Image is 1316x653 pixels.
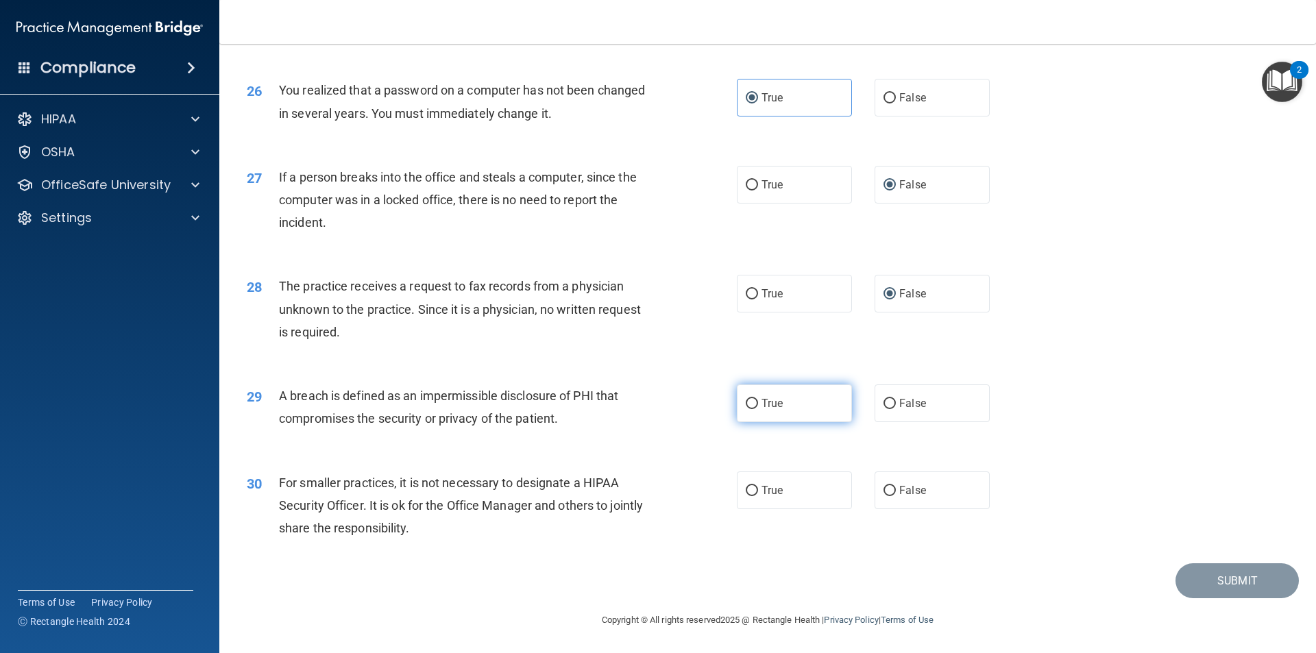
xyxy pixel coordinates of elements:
[1079,556,1300,611] iframe: Drift Widget Chat Controller
[899,91,926,104] span: False
[41,177,171,193] p: OfficeSafe University
[41,111,76,127] p: HIPAA
[884,180,896,190] input: False
[18,595,75,609] a: Terms of Use
[279,279,641,338] span: The practice receives a request to fax records from a physician unknown to the practice. Since it...
[41,210,92,226] p: Settings
[247,389,262,405] span: 29
[884,93,896,103] input: False
[884,289,896,299] input: False
[761,397,783,410] span: True
[1262,62,1302,102] button: Open Resource Center, 2 new notifications
[247,170,262,186] span: 27
[247,279,262,295] span: 28
[279,83,645,120] span: You realized that a password on a computer has not been changed in several years. You must immedi...
[746,289,758,299] input: True
[40,58,136,77] h4: Compliance
[746,93,758,103] input: True
[247,83,262,99] span: 26
[746,486,758,496] input: True
[1297,70,1302,88] div: 2
[16,14,203,42] img: PMB logo
[16,177,199,193] a: OfficeSafe University
[746,399,758,409] input: True
[761,178,783,191] span: True
[91,595,153,609] a: Privacy Policy
[746,180,758,190] input: True
[899,484,926,497] span: False
[16,210,199,226] a: Settings
[884,486,896,496] input: False
[279,476,643,535] span: For smaller practices, it is not necessary to designate a HIPAA Security Officer. It is ok for th...
[884,399,896,409] input: False
[824,615,878,625] a: Privacy Policy
[899,287,926,300] span: False
[279,389,618,426] span: A breach is defined as an impermissible disclosure of PHI that compromises the security or privac...
[899,397,926,410] span: False
[16,144,199,160] a: OSHA
[761,287,783,300] span: True
[881,615,934,625] a: Terms of Use
[16,111,199,127] a: HIPAA
[899,178,926,191] span: False
[761,484,783,497] span: True
[517,598,1018,642] div: Copyright © All rights reserved 2025 @ Rectangle Health | |
[18,615,130,628] span: Ⓒ Rectangle Health 2024
[41,144,75,160] p: OSHA
[279,170,637,230] span: If a person breaks into the office and steals a computer, since the computer was in a locked offi...
[761,91,783,104] span: True
[247,476,262,492] span: 30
